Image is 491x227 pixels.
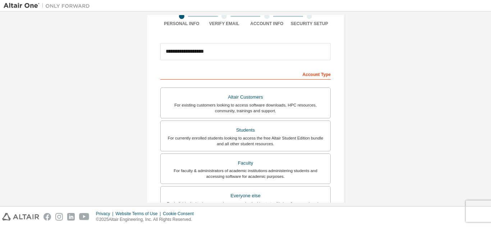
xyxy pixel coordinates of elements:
img: instagram.svg [55,213,63,221]
div: For currently enrolled students looking to access the free Altair Student Edition bundle and all ... [165,135,326,147]
img: linkedin.svg [67,213,75,221]
div: For existing customers looking to access software downloads, HPC resources, community, trainings ... [165,102,326,114]
img: youtube.svg [79,213,90,221]
img: altair_logo.svg [2,213,39,221]
div: Faculty [165,158,326,168]
img: facebook.svg [43,213,51,221]
div: Students [165,125,326,135]
div: Cookie Consent [163,211,198,217]
div: Verify Email [203,21,246,27]
div: Privacy [96,211,115,217]
div: Everyone else [165,191,326,201]
img: Altair One [4,2,93,9]
div: Website Terms of Use [115,211,163,217]
div: Personal Info [160,21,203,27]
p: © 2025 Altair Engineering, Inc. All Rights Reserved. [96,217,198,223]
div: For faculty & administrators of academic institutions administering students and accessing softwa... [165,168,326,179]
div: Account Info [245,21,288,27]
div: Security Setup [288,21,331,27]
div: For individuals, businesses and everyone else looking to try Altair software and explore our prod... [165,201,326,212]
div: Account Type [160,68,331,80]
div: Altair Customers [165,92,326,102]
